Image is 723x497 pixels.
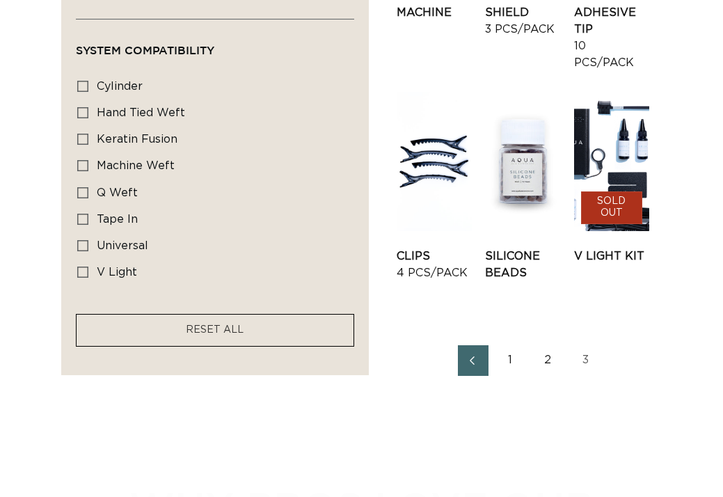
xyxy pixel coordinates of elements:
[186,325,244,335] span: RESET ALL
[97,161,175,172] span: machine weft
[485,248,560,281] a: Silicone Beads
[574,248,649,265] a: V Light Kit
[495,345,526,376] a: Page 1
[653,430,723,497] iframe: Chat Widget
[97,240,148,251] span: universal
[533,345,564,376] a: Page 2
[397,345,662,376] nav: Pagination
[97,214,138,225] span: tape in
[76,19,354,70] summary: System Compatibility (0 selected)
[97,267,137,278] span: v light
[186,322,244,339] a: RESET ALL
[97,187,138,198] span: q weft
[571,345,601,376] a: Page 3
[397,248,472,281] a: Clips 4 pcs/pack
[458,345,488,376] a: Previous page
[97,81,143,92] span: cylinder
[76,44,214,56] span: System Compatibility
[97,134,177,145] span: keratin fusion
[97,107,185,118] span: hand tied weft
